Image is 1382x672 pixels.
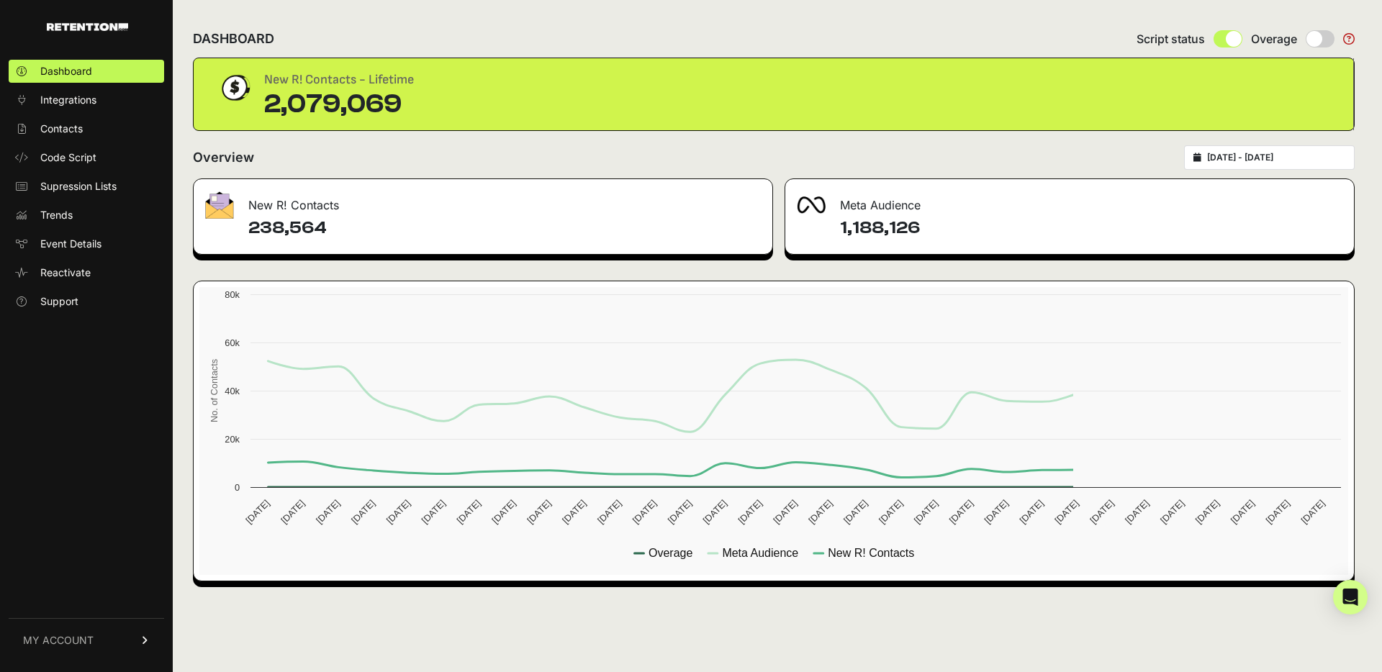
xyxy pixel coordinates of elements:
img: Retention.com [47,23,128,31]
text: [DATE] [806,498,834,526]
text: [DATE] [1158,498,1186,526]
span: Code Script [40,150,96,165]
span: Script status [1137,30,1205,47]
text: [DATE] [947,498,975,526]
text: 80k [225,289,240,300]
text: [DATE] [384,498,412,526]
span: Dashboard [40,64,92,78]
a: Reactivate [9,261,164,284]
text: [DATE] [912,498,940,526]
a: Trends [9,204,164,227]
text: [DATE] [560,498,588,526]
h4: 1,188,126 [840,217,1342,240]
span: Support [40,294,78,309]
text: Meta Audience [722,547,798,559]
text: 0 [235,482,240,493]
text: [DATE] [1052,498,1080,526]
span: Supression Lists [40,179,117,194]
a: MY ACCOUNT [9,618,164,662]
div: Open Intercom Messenger [1333,580,1368,614]
text: [DATE] [736,498,764,526]
text: [DATE] [420,498,448,526]
div: 2,079,069 [264,90,414,119]
text: [DATE] [243,498,271,526]
a: Dashboard [9,60,164,83]
text: No. of Contacts [209,359,220,422]
div: New R! Contacts - Lifetime [264,70,414,90]
span: Reactivate [40,265,91,280]
text: [DATE] [279,498,307,526]
a: Code Script [9,146,164,169]
text: [DATE] [701,498,729,526]
text: [DATE] [1229,498,1257,526]
div: Meta Audience [785,179,1354,222]
a: Integrations [9,88,164,112]
text: [DATE] [349,498,377,526]
span: Event Details [40,237,101,251]
text: [DATE] [1264,498,1292,526]
text: Overage [649,547,692,559]
text: [DATE] [1193,498,1221,526]
text: [DATE] [1123,498,1151,526]
span: Overage [1251,30,1297,47]
text: 40k [225,386,240,396]
span: Integrations [40,93,96,107]
span: MY ACCOUNT [23,633,94,648]
h2: Overview [193,147,254,168]
text: 60k [225,337,240,348]
text: [DATE] [525,498,553,526]
h2: DASHBOARD [193,29,274,49]
img: fa-envelope-19ae18322b30453b285274b1b8af3d052b27d846a4fbe8435d1a52b978f639a2.png [205,191,234,219]
text: 20k [225,434,240,445]
text: [DATE] [631,498,659,526]
text: [DATE] [983,498,1011,526]
text: [DATE] [841,498,870,526]
text: [DATE] [455,498,483,526]
text: [DATE] [314,498,342,526]
a: Support [9,290,164,313]
text: [DATE] [771,498,799,526]
a: Contacts [9,117,164,140]
h4: 238,564 [248,217,761,240]
a: Supression Lists [9,175,164,198]
text: [DATE] [1299,498,1327,526]
div: New R! Contacts [194,179,772,222]
span: Trends [40,208,73,222]
text: [DATE] [1088,498,1116,526]
text: [DATE] [666,498,694,526]
text: [DATE] [595,498,623,526]
a: Event Details [9,232,164,255]
span: Contacts [40,122,83,136]
text: New R! Contacts [828,547,914,559]
text: [DATE] [489,498,518,526]
img: dollar-coin-05c43ed7efb7bc0c12610022525b4bbbb207c7efeef5aecc26f025e68dcafac9.png [217,70,253,106]
img: fa-meta-2f981b61bb99beabf952f7030308934f19ce035c18b003e963880cc3fabeebb7.png [797,196,826,214]
text: [DATE] [1017,498,1045,526]
text: [DATE] [877,498,905,526]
